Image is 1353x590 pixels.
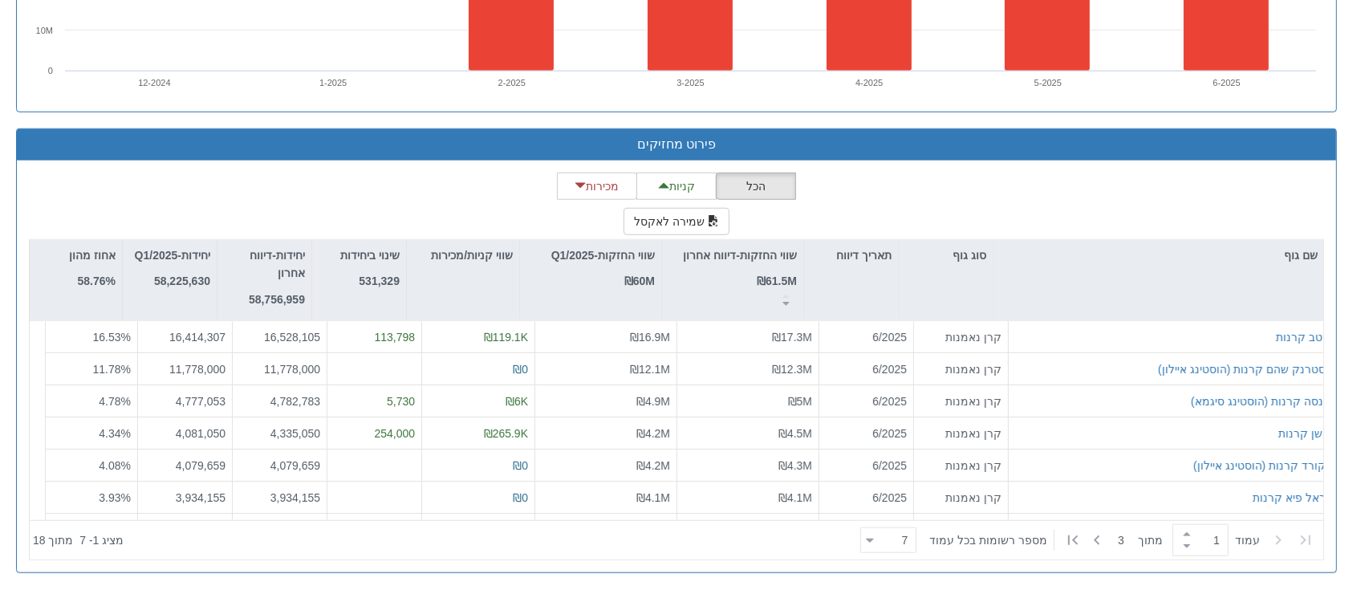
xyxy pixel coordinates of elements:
span: ₪119.1K [484,331,528,344]
button: אושן קרנות [1278,425,1333,441]
text: 4-2025 [855,78,883,87]
text: 3-2025 [676,78,704,87]
div: 11.78 % [52,360,131,376]
span: ₪0 [513,362,528,375]
text: 1-2025 [319,78,347,87]
div: 4.78 % [52,393,131,409]
div: קרן נאמנות [920,457,1002,473]
div: ‏מציג 1 - 7 ‏ מתוך 18 [33,523,124,558]
text: 12-2024 [138,78,170,87]
span: ‏מספר רשומות בכל עמוד [929,532,1047,548]
div: 11,778,000 [239,360,320,376]
div: 3.93 % [52,489,131,505]
text: 6-2025 [1213,78,1241,87]
span: ₪4.1M [636,490,670,503]
div: 5,730 [334,393,415,409]
button: אקורד קרנות (הוסטינג איילון) [1193,457,1333,473]
span: ₪4.9M [636,394,670,407]
span: ₪5M [788,394,812,407]
div: 4,782,783 [239,393,320,409]
div: 3,934,155 [144,489,225,505]
p: יחידות-Q1/2025 [135,246,210,264]
strong: 58.76% [78,275,116,287]
div: 11,778,000 [144,360,225,376]
div: 6/2025 [826,329,907,345]
div: קרן נאמנות [920,329,1002,345]
div: 113,798 [334,329,415,345]
text: 0 [48,66,53,75]
div: 3,934,155 [239,489,320,505]
div: 6/2025 [826,457,907,473]
span: ‏עמוד [1235,532,1260,548]
div: 4.34 % [52,425,131,441]
strong: 531,329 [359,275,400,287]
div: קרן נאמנות [920,489,1002,505]
div: 6/2025 [826,425,907,441]
span: ₪0 [513,458,528,471]
div: 6/2025 [826,489,907,505]
p: שווי החזקות-Q1/2025 [551,246,655,264]
div: 16.53 % [52,329,131,345]
span: ₪16.9M [630,331,670,344]
button: מיטב קרנות [1276,329,1333,345]
div: סוג גוף [899,240,993,271]
span: ₪4.2M [636,426,670,439]
strong: 58,225,630 [154,275,210,287]
div: שווי קניות/מכירות [407,240,519,289]
button: פסטרנק שהם קרנות (הוסטינג איילון) [1158,360,1333,376]
span: ₪6K [506,394,528,407]
div: 4.08 % [52,457,131,473]
div: 4,081,050 [144,425,225,441]
div: תאריך דיווח [804,240,898,271]
strong: ₪61.5M [757,275,797,287]
button: פינסה קרנות (הוסטינג סיגמא) [1191,393,1333,409]
text: 5-2025 [1034,78,1062,87]
span: ₪4.1M [778,490,812,503]
p: אחוז מהון [69,246,116,264]
button: הראל פיא קרנות [1253,489,1333,505]
span: ₪12.3M [772,362,812,375]
div: 4,079,659 [239,457,320,473]
p: שינוי ביחידות [340,246,400,264]
span: 3 [1118,532,1138,548]
text: 10M [36,26,53,35]
button: שמירה לאקסל [624,208,729,235]
p: יחידות-דיווח אחרון [224,246,305,283]
div: 4,335,050 [239,425,320,441]
div: 6/2025 [826,360,907,376]
button: קניות [636,173,717,200]
div: 16,414,307 [144,329,225,345]
div: 4,777,053 [144,393,225,409]
span: ₪12.1M [630,362,670,375]
strong: 58,756,959 [249,293,305,306]
div: קרן נאמנות [920,360,1002,376]
span: ₪265.9K [484,426,528,439]
span: ₪4.5M [778,426,812,439]
button: הכל [716,173,796,200]
text: 2-2025 [498,78,526,87]
div: קרן נאמנות [920,393,1002,409]
span: ₪0 [513,490,528,503]
div: שם גוף [993,240,1324,271]
div: 16,528,105 [239,329,320,345]
span: ₪4.2M [636,458,670,471]
h3: פירוט מחזיקים [29,137,1324,152]
div: ‏ מתוך [854,523,1320,558]
span: ₪4.3M [778,458,812,471]
div: קרן נאמנות [920,425,1002,441]
div: 6/2025 [826,393,907,409]
button: מכירות [557,173,637,200]
p: שווי החזקות-דיווח אחרון [684,246,797,264]
span: ₪17.3M [772,331,812,344]
strong: ₪60M [624,275,655,287]
div: 254,000 [334,425,415,441]
div: 4,079,659 [144,457,225,473]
